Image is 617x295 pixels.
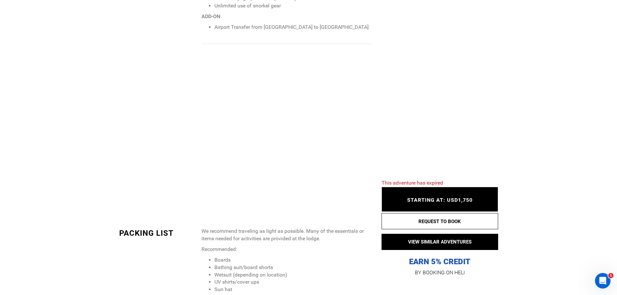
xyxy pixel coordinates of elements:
[214,2,371,10] li: Unlimited use of snorkel gear
[382,268,498,277] p: BY BOOKING ON HELI
[201,246,371,253] p: Recommended:
[201,228,371,243] p: We recommend traveling as light as possible. Many of the essentials or items needed for activitie...
[201,13,220,19] strong: ADD-ON
[214,271,371,279] li: Wetsuit (depending on location)
[382,180,443,186] span: This adventure has expired
[608,273,613,278] span: 1
[214,256,371,264] li: Boards
[119,228,197,239] div: PACKING LIST
[214,286,371,293] li: Sun hat
[214,278,371,286] li: UV shirts/cover ups
[407,197,473,203] span: STARTING AT: USD1,750
[214,24,371,31] li: Airport Transfer from [GEOGRAPHIC_DATA] to [GEOGRAPHIC_DATA]
[214,264,371,271] li: Bathing suit/board shorts
[382,192,498,267] p: EARN 5% CREDIT
[382,234,498,250] button: VIEW SIMILAR ADVENTURES
[595,273,611,289] iframe: Intercom live chat
[382,213,498,229] button: REQUEST TO BOOK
